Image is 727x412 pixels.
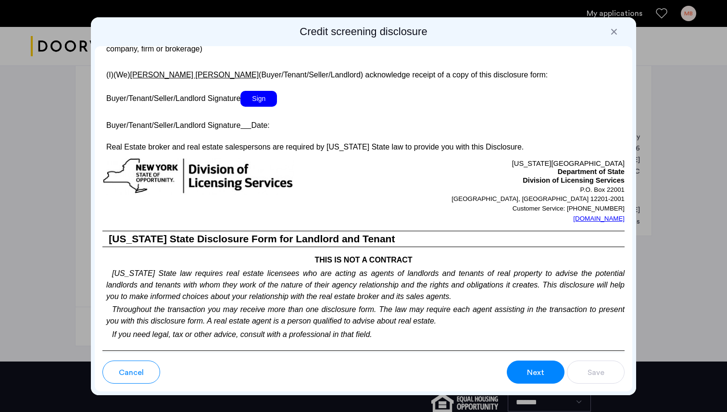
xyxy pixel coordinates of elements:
[102,117,625,131] p: Buyer/Tenant/Seller/Landlord Signature Date:
[102,266,625,302] p: [US_STATE] State law requires real estate licensees who are acting as agents of landlords and ten...
[573,214,625,224] a: [DOMAIN_NAME]
[363,168,625,176] p: Department of State
[363,194,625,204] p: [GEOGRAPHIC_DATA], [GEOGRAPHIC_DATA] 12201-2001
[363,204,625,213] p: Customer Service: [PHONE_NUMBER]
[130,71,259,79] u: [PERSON_NAME] [PERSON_NAME]
[95,25,632,38] h2: Credit screening disclosure
[567,361,625,384] button: button
[507,361,564,384] button: button
[102,361,160,384] button: button
[102,350,625,366] h4: Disclosure Regarding Real Estate Agency Relationships
[588,367,604,378] span: Save
[102,231,625,247] h3: [US_STATE] State Disclosure Form for Landlord and Tenant
[102,65,625,81] p: (I)(We) (Buyer/Tenant/Seller/Landlord) acknowledge receipt of a copy of this disclosure form:
[102,141,625,153] p: Real Estate broker and real estate salespersons are required by [US_STATE] State law to provide y...
[102,302,625,327] p: Throughout the transaction you may receive more than one disclosure form. The law may require eac...
[102,327,625,340] p: If you need legal, tax or other advice, consult with a professional in that field.
[102,158,294,195] img: new-york-logo.png
[106,94,240,102] span: Buyer/Tenant/Seller/Landlord Signature
[119,367,144,378] span: Cancel
[363,185,625,195] p: P.O. Box 22001
[363,158,625,168] p: [US_STATE][GEOGRAPHIC_DATA]
[363,176,625,185] p: Division of Licensing Services
[102,247,625,266] h4: THIS IS NOT A CONTRACT
[240,91,277,107] span: Sign
[527,367,544,378] span: Next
